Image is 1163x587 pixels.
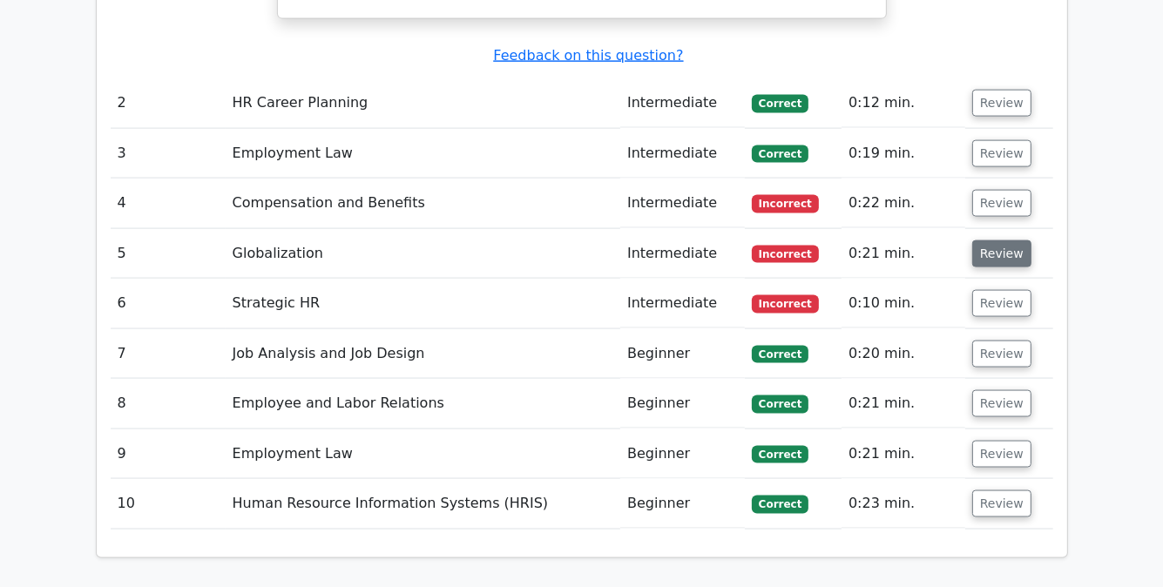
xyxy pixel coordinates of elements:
[226,379,620,428] td: Employee and Labor Relations
[972,390,1031,417] button: Review
[226,129,620,179] td: Employment Law
[752,145,808,163] span: Correct
[493,47,683,64] a: Feedback on this question?
[972,140,1031,167] button: Review
[842,129,965,179] td: 0:19 min.
[972,240,1031,267] button: Review
[752,246,819,263] span: Incorrect
[972,441,1031,468] button: Review
[972,341,1031,368] button: Review
[972,290,1031,317] button: Review
[620,229,745,279] td: Intermediate
[620,129,745,179] td: Intermediate
[620,429,745,479] td: Beginner
[111,78,226,128] td: 2
[226,229,620,279] td: Globalization
[620,329,745,379] td: Beginner
[972,190,1031,217] button: Review
[111,279,226,328] td: 6
[226,429,620,479] td: Employment Law
[842,429,965,479] td: 0:21 min.
[752,496,808,513] span: Correct
[111,129,226,179] td: 3
[842,379,965,428] td: 0:21 min.
[620,179,745,228] td: Intermediate
[111,479,226,529] td: 10
[842,329,965,379] td: 0:20 min.
[226,329,620,379] td: Job Analysis and Job Design
[842,179,965,228] td: 0:22 min.
[842,229,965,279] td: 0:21 min.
[842,279,965,328] td: 0:10 min.
[620,379,745,428] td: Beginner
[752,395,808,413] span: Correct
[972,490,1031,517] button: Review
[752,195,819,213] span: Incorrect
[226,78,620,128] td: HR Career Planning
[752,346,808,363] span: Correct
[842,479,965,529] td: 0:23 min.
[752,295,819,313] span: Incorrect
[111,379,226,428] td: 8
[111,179,226,228] td: 4
[620,78,745,128] td: Intermediate
[972,90,1031,117] button: Review
[111,329,226,379] td: 7
[111,429,226,479] td: 9
[620,479,745,529] td: Beginner
[842,78,965,128] td: 0:12 min.
[226,479,620,529] td: Human Resource Information Systems (HRIS)
[620,279,745,328] td: Intermediate
[226,179,620,228] td: Compensation and Benefits
[226,279,620,328] td: Strategic HR
[752,446,808,463] span: Correct
[111,229,226,279] td: 5
[752,95,808,112] span: Correct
